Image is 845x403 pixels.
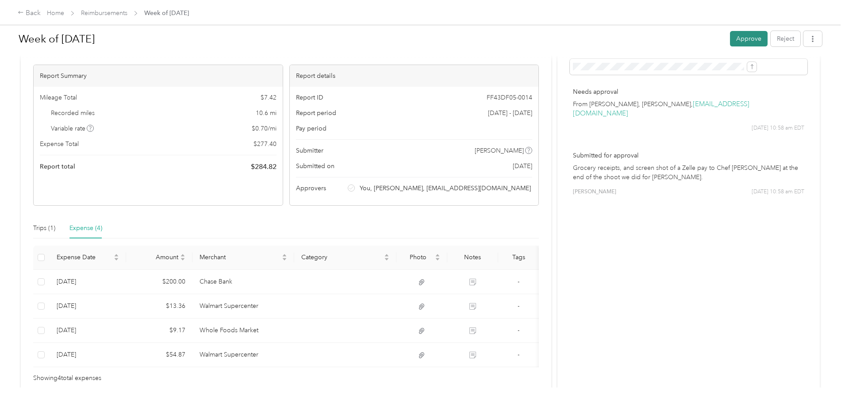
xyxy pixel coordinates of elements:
span: [PERSON_NAME] [475,146,524,155]
td: 8-12-2025 [50,319,126,343]
iframe: Everlance-gr Chat Button Frame [795,353,845,403]
span: - [518,278,519,285]
span: $ 0.70 / mi [252,124,277,133]
td: $9.17 [126,319,192,343]
button: Approve [730,31,768,46]
td: 8-11-2025 [50,343,126,367]
span: caret-down [180,257,185,262]
span: - [518,302,519,310]
td: 8-26-2025 [50,270,126,294]
h1: Week of August 11 2025 [19,28,724,50]
span: Submitted on [296,161,334,171]
span: Photo [403,253,433,261]
td: $200.00 [126,270,192,294]
td: Whole Foods Market [192,319,295,343]
p: Needs approval [573,87,804,96]
span: [DATE] [513,161,532,171]
span: Mileage Total [40,93,77,102]
div: Report Summary [34,65,283,87]
span: Recorded miles [51,108,95,118]
div: Report details [290,65,539,87]
th: Amount [126,246,192,270]
th: Photo [396,246,447,270]
td: - [498,294,539,319]
a: Home [47,9,64,17]
span: $ 7.42 [261,93,277,102]
span: Expense Date [57,253,112,261]
th: Merchant [192,246,295,270]
div: Trips (1) [33,223,55,233]
span: Category [301,253,382,261]
span: [PERSON_NAME] [573,188,616,196]
span: Approvers [296,184,326,193]
span: You, [PERSON_NAME], [EMAIL_ADDRESS][DOMAIN_NAME] [360,184,531,193]
button: Reject [771,31,800,46]
th: Tags [498,246,539,270]
span: Showing 4 total expenses [33,373,101,383]
td: $13.36 [126,294,192,319]
span: caret-down [384,257,389,262]
p: From [PERSON_NAME], [PERSON_NAME], [573,100,804,118]
td: - [498,319,539,343]
th: Notes [447,246,498,270]
a: Reimbursements [81,9,127,17]
span: Amount [133,253,178,261]
td: - [498,343,539,367]
td: Chase Bank [192,270,295,294]
div: Back [18,8,41,19]
span: caret-down [282,257,287,262]
span: - [518,351,519,358]
div: Expense (4) [69,223,102,233]
span: Merchant [200,253,280,261]
span: [DATE] 10:58 am EDT [752,188,804,196]
p: Grocery receipts, and screen shot of a Zelle pay to Chef [PERSON_NAME] at the end of the shoot we... [573,163,804,182]
div: Tags [505,253,532,261]
span: [DATE] - [DATE] [488,108,532,118]
span: Expense Total [40,139,79,149]
span: $ 277.40 [253,139,277,149]
span: Pay period [296,124,326,133]
span: caret-up [282,253,287,258]
th: Expense Date [50,246,126,270]
td: Walmart Supercenter [192,343,295,367]
td: Walmart Supercenter [192,294,295,319]
span: 10.6 mi [256,108,277,118]
span: [DATE] 10:58 am EDT [752,124,804,132]
td: $54.87 [126,343,192,367]
span: $ 284.82 [251,161,277,172]
td: - [498,270,539,294]
span: caret-up [114,253,119,258]
span: Report ID [296,93,323,102]
td: 8-14-2025 [50,294,126,319]
a: [EMAIL_ADDRESS][DOMAIN_NAME] [573,100,749,118]
span: Report period [296,108,336,118]
span: caret-down [435,257,440,262]
span: caret-up [435,253,440,258]
span: Variable rate [51,124,94,133]
th: Category [294,246,396,270]
p: Submitted for approval [573,151,804,160]
span: caret-up [180,253,185,258]
span: Week of [DATE] [144,8,189,18]
span: caret-down [114,257,119,262]
span: Submitter [296,146,323,155]
span: caret-up [384,253,389,258]
span: - [518,326,519,334]
span: Report total [40,162,75,171]
span: FF43DF05-0014 [487,93,532,102]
